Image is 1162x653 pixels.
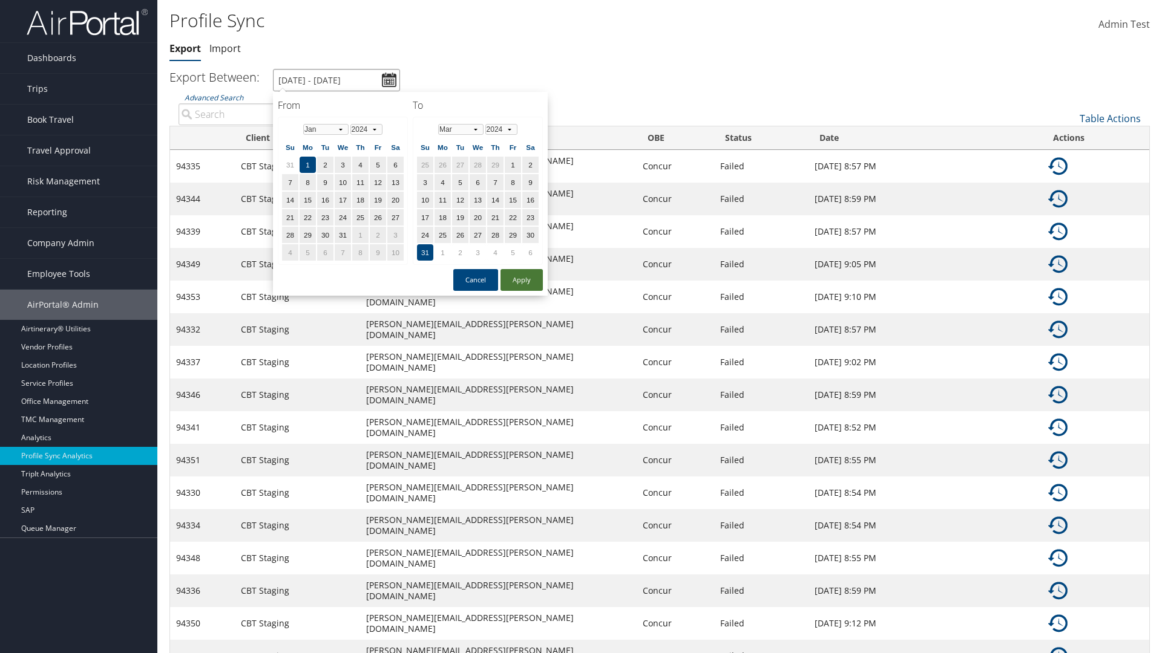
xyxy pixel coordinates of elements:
[1048,320,1068,339] img: ta-history.png
[235,444,359,476] td: CBT Staging
[235,183,359,215] td: CBT Staging
[417,192,433,208] td: 10
[809,574,1042,607] td: [DATE] 8:59 PM
[170,313,235,346] td: 94332
[487,174,504,190] td: 7
[714,313,809,346] td: Failed
[809,281,1042,313] td: [DATE] 9:10 PM
[235,509,359,542] td: CBT Staging
[470,227,486,243] td: 27
[1048,255,1068,274] img: ta-history.png
[370,192,386,208] td: 19
[235,378,359,411] td: CBT Staging
[387,157,404,173] td: 6
[413,99,543,112] h4: To
[1048,160,1068,171] a: Details
[487,227,504,243] td: 28
[1048,486,1068,498] a: Details
[1048,421,1068,432] a: Details
[809,411,1042,444] td: [DATE] 8:52 PM
[809,346,1042,378] td: [DATE] 9:02 PM
[637,607,714,640] td: Concur
[360,313,637,346] td: [PERSON_NAME][EMAIL_ADDRESS][PERSON_NAME][DOMAIN_NAME]
[352,139,369,155] th: Th
[387,227,404,243] td: 3
[317,244,333,261] td: 6
[487,157,504,173] td: 29
[352,244,369,261] td: 8
[435,174,451,190] td: 4
[637,346,714,378] td: Concur
[370,157,386,173] td: 5
[637,509,714,542] td: Concur
[637,542,714,574] td: Concur
[27,228,94,258] span: Company Admin
[360,281,637,313] td: [PERSON_NAME][EMAIL_ADDRESS][PERSON_NAME][DOMAIN_NAME]
[1048,483,1068,502] img: ta-history.png
[335,157,351,173] td: 3
[417,174,433,190] td: 3
[417,209,433,226] td: 17
[360,542,637,574] td: [PERSON_NAME][EMAIL_ADDRESS][PERSON_NAME][DOMAIN_NAME]
[282,244,298,261] td: 4
[1048,516,1068,535] img: ta-history.png
[235,476,359,509] td: CBT Staging
[235,281,359,313] td: CBT Staging
[1048,450,1068,470] img: ta-history.png
[1098,18,1150,31] span: Admin Test
[352,209,369,226] td: 25
[1048,225,1068,236] a: Details
[282,174,298,190] td: 7
[169,69,260,85] h3: Export Between:
[335,139,351,155] th: We
[505,227,521,243] td: 29
[282,227,298,243] td: 28
[170,574,235,607] td: 94336
[169,42,201,55] a: Export
[1048,323,1068,334] a: Details
[1048,287,1068,307] img: ta-history.png
[352,192,369,208] td: 18
[505,157,521,173] td: 1
[360,378,637,411] td: [PERSON_NAME][EMAIL_ADDRESS][PERSON_NAME][DOMAIN_NAME]
[235,215,359,248] td: CBT Staging
[235,313,359,346] td: CBT Staging
[1080,112,1141,125] a: Table Actions
[27,8,148,36] img: airportal-logo.png
[273,69,400,91] input: [DATE] - [DATE]
[360,607,637,640] td: [PERSON_NAME][EMAIL_ADDRESS][PERSON_NAME][DOMAIN_NAME]
[452,174,468,190] td: 5
[522,192,539,208] td: 16
[637,476,714,509] td: Concur
[505,192,521,208] td: 15
[170,509,235,542] td: 94334
[27,105,74,135] span: Book Travel
[505,244,521,261] td: 5
[235,542,359,574] td: CBT Staging
[335,244,351,261] td: 7
[235,574,359,607] td: CBT Staging
[809,313,1042,346] td: [DATE] 8:57 PM
[1048,385,1068,404] img: ta-history.png
[1048,548,1068,568] img: ta-history.png
[505,174,521,190] td: 8
[809,542,1042,574] td: [DATE] 8:55 PM
[170,183,235,215] td: 94344
[1048,453,1068,465] a: Details
[470,192,486,208] td: 13
[387,244,404,261] td: 10
[1048,258,1068,269] a: Details
[522,174,539,190] td: 9
[522,227,539,243] td: 30
[387,174,404,190] td: 13
[505,139,521,155] th: Fr
[470,209,486,226] td: 20
[179,103,405,125] input: Advanced Search
[487,192,504,208] td: 14
[170,444,235,476] td: 94351
[637,378,714,411] td: Concur
[335,227,351,243] td: 31
[637,411,714,444] td: Concur
[1048,519,1068,530] a: Details
[1048,189,1068,209] img: ta-history.png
